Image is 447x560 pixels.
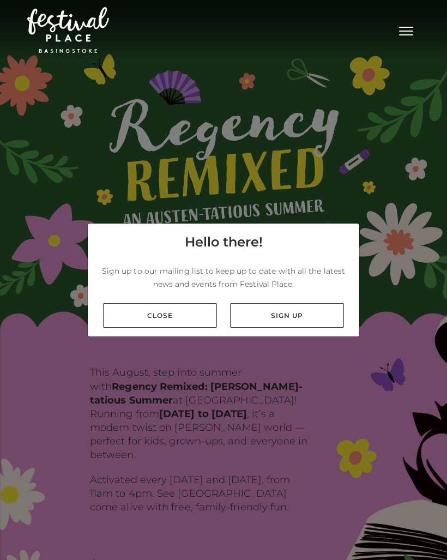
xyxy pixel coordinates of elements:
a: Sign up [230,303,344,328]
p: Sign up to our mailing list to keep up to date with all the latest news and events from Festival ... [96,264,351,291]
img: Festival Place Logo [27,7,109,53]
h4: Hello there! [185,232,263,252]
button: Toggle navigation [392,22,420,38]
a: Close [103,303,217,328]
